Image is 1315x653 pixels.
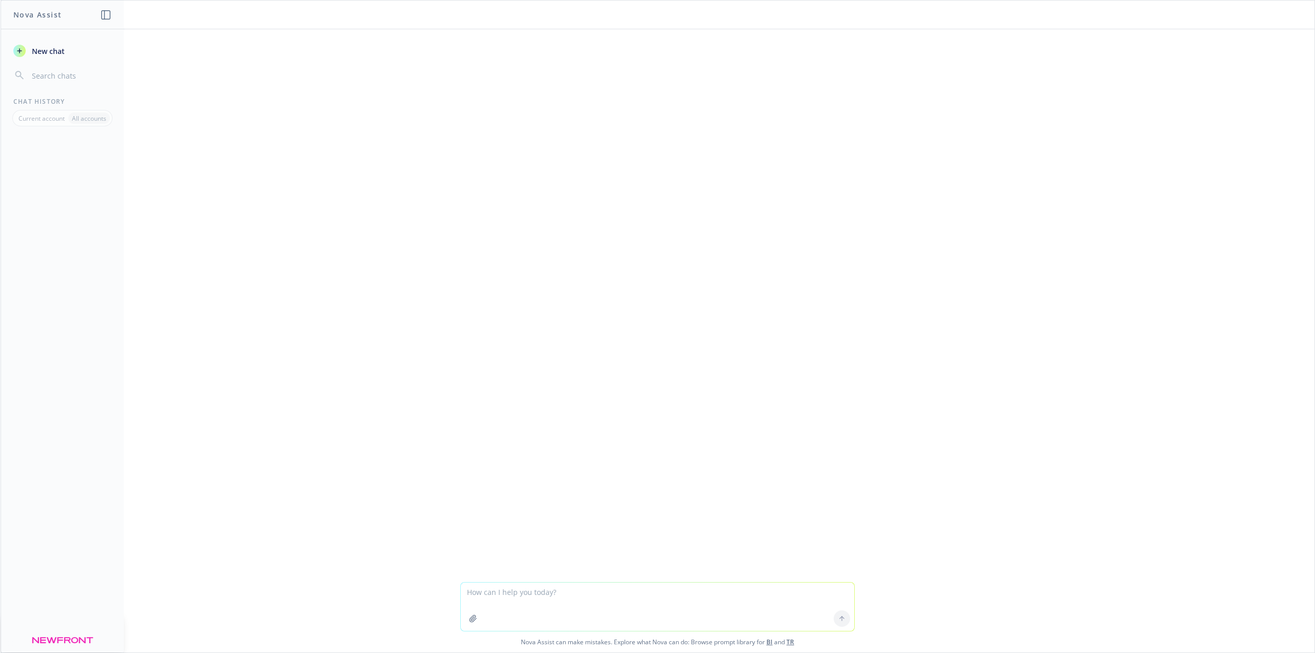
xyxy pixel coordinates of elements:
button: New chat [9,42,116,60]
p: Current account [18,114,65,123]
div: Chat History [1,97,124,106]
a: BI [766,638,773,646]
h1: Nova Assist [13,9,62,20]
span: New chat [30,46,65,57]
p: All accounts [72,114,106,123]
input: Search chats [30,68,111,83]
span: Nova Assist can make mistakes. Explore what Nova can do: Browse prompt library for and [5,631,1310,652]
a: TR [786,638,794,646]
